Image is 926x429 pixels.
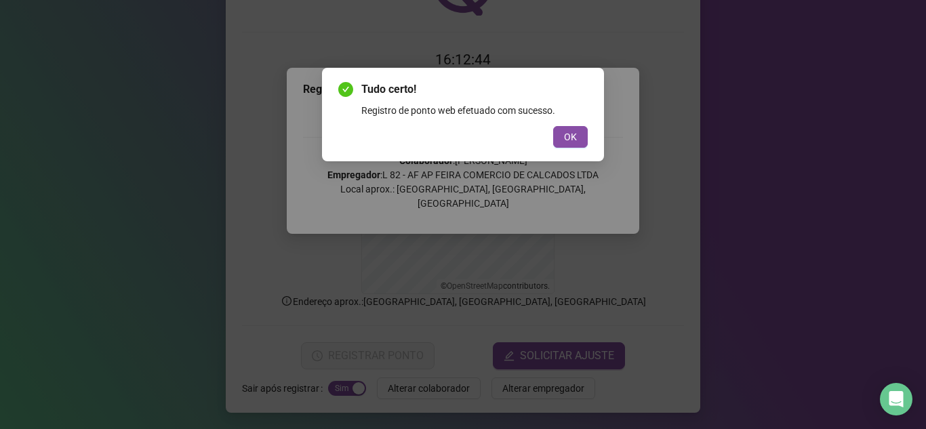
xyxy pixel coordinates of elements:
span: OK [564,129,577,144]
div: Open Intercom Messenger [880,383,912,415]
button: OK [553,126,588,148]
span: check-circle [338,82,353,97]
div: Registro de ponto web efetuado com sucesso. [361,103,588,118]
span: Tudo certo! [361,81,588,98]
